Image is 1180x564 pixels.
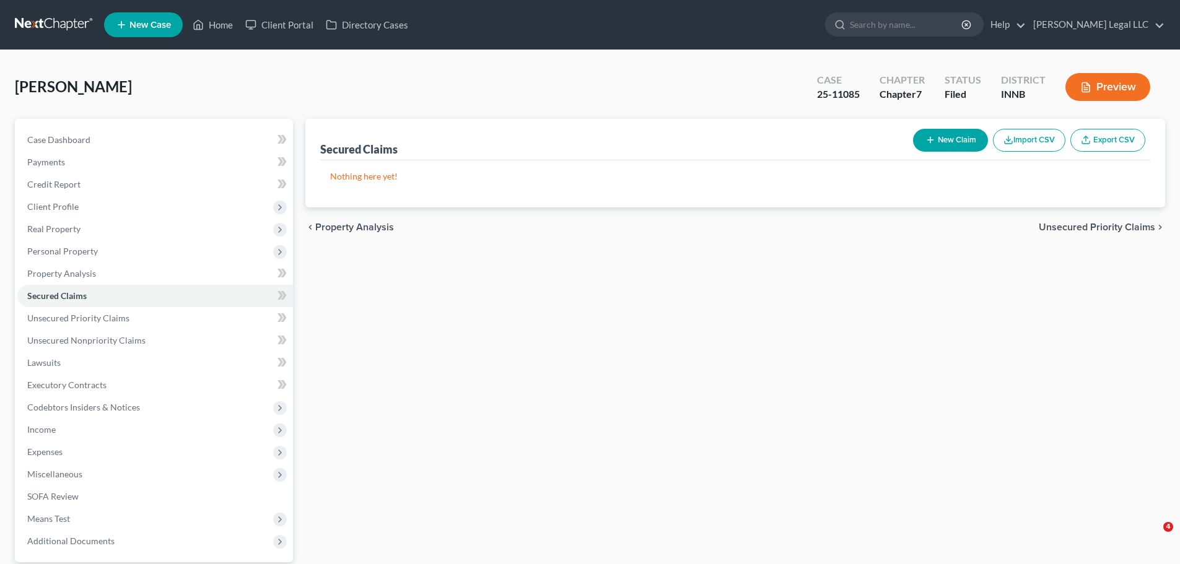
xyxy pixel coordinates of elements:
[984,14,1026,36] a: Help
[17,485,293,508] a: SOFA Review
[27,246,98,256] span: Personal Property
[27,335,146,345] span: Unsecured Nonpriority Claims
[305,222,315,232] i: chevron_left
[27,402,140,412] span: Codebtors Insiders & Notices
[27,223,81,234] span: Real Property
[27,536,115,546] span: Additional Documents
[17,151,293,173] a: Payments
[17,173,293,196] a: Credit Report
[27,380,107,390] span: Executory Contracts
[27,446,63,457] span: Expenses
[239,14,320,36] a: Client Portal
[320,142,398,157] div: Secured Claims
[17,129,293,151] a: Case Dashboard
[1070,129,1145,152] a: Export CSV
[1001,73,1046,87] div: District
[993,129,1065,152] button: Import CSV
[916,88,922,100] span: 7
[17,374,293,396] a: Executory Contracts
[945,87,981,102] div: Filed
[880,73,925,87] div: Chapter
[27,290,87,301] span: Secured Claims
[320,14,414,36] a: Directory Cases
[315,222,394,232] span: Property Analysis
[27,424,56,435] span: Income
[817,73,860,87] div: Case
[17,262,293,285] a: Property Analysis
[1039,222,1155,232] span: Unsecured Priority Claims
[27,134,90,145] span: Case Dashboard
[27,357,61,368] span: Lawsuits
[17,285,293,307] a: Secured Claims
[17,329,293,352] a: Unsecured Nonpriority Claims
[1001,87,1046,102] div: INNB
[1065,73,1150,101] button: Preview
[27,268,96,279] span: Property Analysis
[17,307,293,329] a: Unsecured Priority Claims
[945,73,981,87] div: Status
[27,201,79,212] span: Client Profile
[913,129,988,152] button: New Claim
[1163,522,1173,532] span: 4
[27,491,79,501] span: SOFA Review
[817,87,860,102] div: 25-11085
[129,20,171,30] span: New Case
[27,313,129,323] span: Unsecured Priority Claims
[17,352,293,374] a: Lawsuits
[305,222,394,232] button: chevron_left Property Analysis
[850,13,963,36] input: Search by name...
[27,157,65,167] span: Payments
[880,87,925,102] div: Chapter
[1155,222,1165,232] i: chevron_right
[15,77,132,95] span: [PERSON_NAME]
[330,170,1140,183] p: Nothing here yet!
[186,14,239,36] a: Home
[1138,522,1168,552] iframe: Intercom live chat
[1039,222,1165,232] button: Unsecured Priority Claims chevron_right
[27,513,70,524] span: Means Test
[27,179,81,189] span: Credit Report
[1027,14,1165,36] a: [PERSON_NAME] Legal LLC
[27,469,82,479] span: Miscellaneous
